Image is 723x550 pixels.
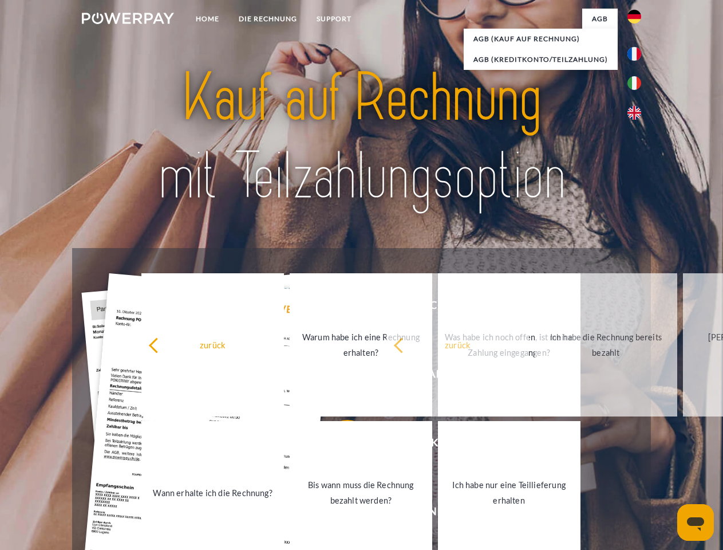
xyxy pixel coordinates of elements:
[229,9,307,29] a: DIE RECHNUNG
[445,477,574,508] div: Ich habe nur eine Teillieferung erhalten
[148,485,277,500] div: Wann erhalte ich die Rechnung?
[307,9,361,29] a: SUPPORT
[186,9,229,29] a: Home
[297,329,425,360] div: Warum habe ich eine Rechnung erhalten?
[582,9,618,29] a: agb
[627,76,641,90] img: it
[393,337,522,352] div: zurück
[627,10,641,23] img: de
[464,49,618,70] a: AGB (Kreditkonto/Teilzahlung)
[82,13,174,24] img: logo-powerpay-white.svg
[542,329,670,360] div: Ich habe die Rechnung bereits bezahlt
[677,504,714,541] iframe: Schaltfläche zum Öffnen des Messaging-Fensters
[464,29,618,49] a: AGB (Kauf auf Rechnung)
[148,337,277,352] div: zurück
[627,47,641,61] img: fr
[627,106,641,120] img: en
[297,477,425,508] div: Bis wann muss die Rechnung bezahlt werden?
[109,55,614,219] img: title-powerpay_de.svg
